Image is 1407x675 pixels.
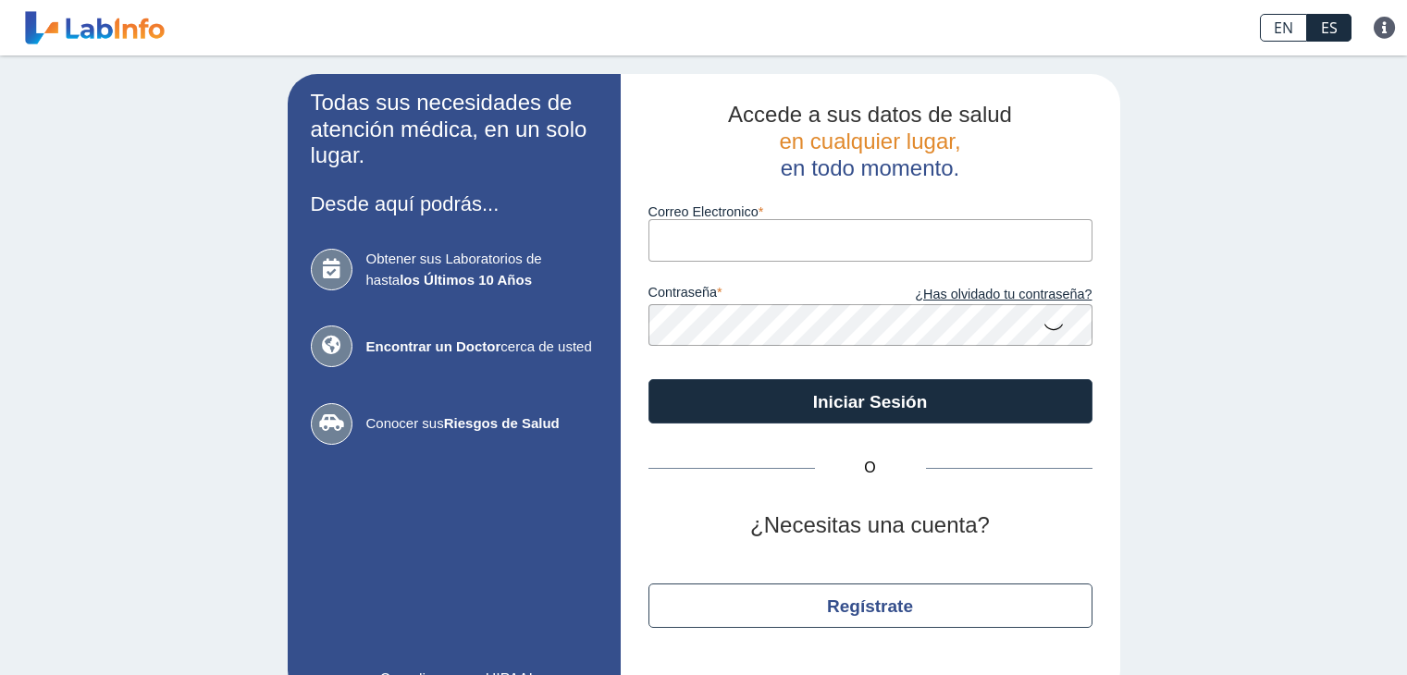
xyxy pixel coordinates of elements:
h2: ¿Necesitas una cuenta? [648,512,1092,539]
label: Correo Electronico [648,204,1092,219]
b: Encontrar un Doctor [366,338,501,354]
b: los Últimos 10 Años [400,272,532,288]
span: cerca de usted [366,337,598,358]
a: ES [1307,14,1351,42]
button: Regístrate [648,583,1092,628]
a: EN [1260,14,1307,42]
h2: Todas sus necesidades de atención médica, en un solo lugar. [311,90,598,169]
span: Conocer sus [366,413,598,435]
h3: Desde aquí podrás... [311,192,598,215]
span: Obtener sus Laboratorios de hasta [366,249,598,290]
button: Iniciar Sesión [648,379,1092,423]
span: O [815,457,926,479]
span: en cualquier lugar, [779,129,960,153]
a: ¿Has olvidado tu contraseña? [870,285,1092,305]
b: Riesgos de Salud [444,415,560,431]
span: Accede a sus datos de salud [728,102,1012,127]
span: en todo momento. [781,155,959,180]
label: contraseña [648,285,870,305]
